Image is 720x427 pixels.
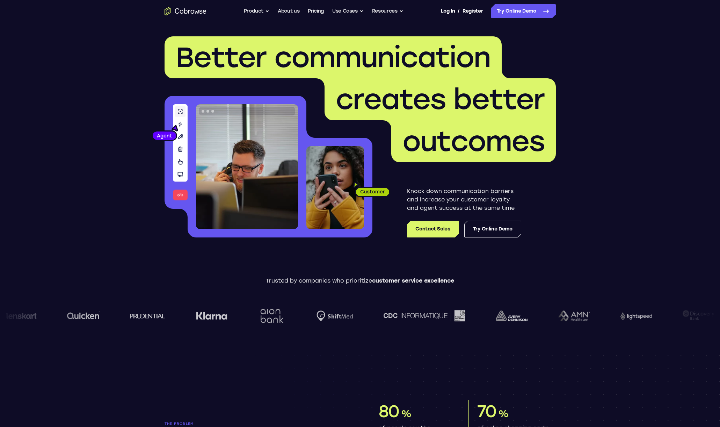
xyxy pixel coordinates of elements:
[372,277,454,284] span: customer service excellence
[407,221,458,237] a: Contact Sales
[176,41,490,74] span: Better communication
[244,4,270,18] button: Product
[107,313,143,319] img: prudential
[535,311,567,321] img: AMN Healthcare
[235,302,263,330] img: Aion Bank
[332,4,364,18] button: Use Cases
[379,401,400,421] span: 80
[407,187,521,212] p: Knock down communication barriers and increase your customer loyalty and agent success at the sam...
[402,124,545,158] span: outcomes
[361,310,442,321] img: CDC Informatique
[165,7,206,15] a: Go to the home page
[463,4,483,18] a: Register
[441,4,455,18] a: Log In
[196,104,298,229] img: A customer support agent talking on the phone
[597,312,629,319] img: Lightspeed
[165,422,350,426] p: The problem
[278,4,299,18] a: About us
[477,401,497,421] span: 70
[401,408,411,420] span: %
[294,311,330,321] img: Shiftmed
[336,83,545,116] span: creates better
[306,146,364,229] img: A customer holding their phone
[464,221,521,237] a: Try Online Demo
[173,312,204,320] img: Klarna
[308,4,324,18] a: Pricing
[498,408,508,420] span: %
[473,311,504,321] img: avery-dennison
[458,7,460,15] span: /
[491,4,556,18] a: Try Online Demo
[372,4,403,18] button: Resources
